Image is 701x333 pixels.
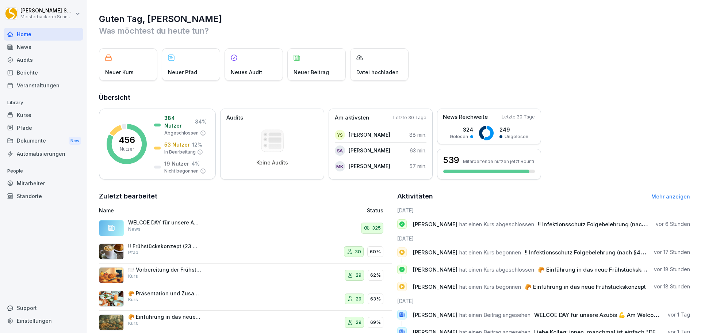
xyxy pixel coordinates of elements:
p: 84 % [195,118,207,125]
p: Pfad [128,249,138,256]
span: [PERSON_NAME] [413,311,457,318]
p: 325 [372,224,381,232]
h6: [DATE] [397,207,690,214]
div: Dokumente [4,134,83,148]
p: 19 Nutzer [164,160,189,167]
p: 🍽️ Vorbereitung der Frühstückskomponenten am Vortag [128,266,201,273]
p: 🥐 Präsentation und Zusammenstellung von Frühstücken [128,290,201,297]
span: [PERSON_NAME] [413,283,457,290]
p: Nutzer [120,146,134,152]
a: Mehr anzeigen [651,193,690,200]
p: vor 1 Tag [668,311,690,318]
p: 384 Nutzer [164,114,193,129]
img: wr9iexfe9rtz8gn9otnyfhnm.png [99,314,124,330]
p: 456 [119,136,135,144]
p: 63% [370,295,381,303]
p: Audits [226,114,243,122]
p: Ungelesen [505,133,528,140]
a: Veranstaltungen [4,79,83,92]
span: 🥐 Einführung in das neue Frühstückskonzept [525,283,646,290]
p: [PERSON_NAME] [349,131,390,139]
p: 57 min. [410,162,426,170]
span: [PERSON_NAME] [413,249,457,256]
h6: [DATE] [397,297,690,305]
p: Neuer Beitrag [294,68,329,76]
p: 4 % [191,160,200,167]
p: vor 6 Stunden [656,220,690,228]
a: Mitarbeiter [4,177,83,190]
p: People [4,165,83,177]
a: Home [4,28,83,41]
p: Abgeschlossen [164,130,199,136]
h3: 539 [443,154,459,166]
img: zo7l6l53g2bwreev80elz8nf.png [99,243,124,260]
p: Neuer Kurs [105,68,134,76]
h2: Zuletzt bearbeitet [99,191,392,201]
p: 324 [450,126,473,133]
a: Standorte [4,190,83,203]
h6: [DATE] [397,235,690,242]
p: 88 min. [409,131,426,139]
p: 62% [370,272,381,279]
p: 63 min. [410,147,426,154]
a: Audits [4,53,83,66]
img: istrl2f5dh89luqdazvnu2w4.png [99,267,124,283]
p: 29 [356,319,361,326]
p: Letzte 30 Tage [393,114,426,121]
p: [PERSON_NAME] [349,162,390,170]
p: In Bearbeitung [164,149,196,155]
p: Mitarbeitende nutzen jetzt Bounti [463,159,534,164]
p: Keine Audits [256,159,288,166]
span: hat einen Kurs begonnen [459,283,521,290]
span: !! Infektionsschutz Folgebelehrung (nach §43 IfSG) [538,221,672,228]
span: [PERSON_NAME] [413,266,457,273]
span: !! Infektionsschutz Folgebelehrung (nach §43 IfSG) [525,249,659,256]
a: 🥐 Präsentation und Zusammenstellung von FrühstückenKurs2963% [99,287,392,311]
h2: Übersicht [99,92,690,103]
a: DokumenteNew [4,134,83,148]
p: vor 18 Stunden [654,266,690,273]
div: YS [335,130,345,140]
p: 12 % [192,141,202,148]
p: Was möchtest du heute tun? [99,25,690,37]
div: SA [335,145,345,156]
a: Berichte [4,66,83,79]
span: [PERSON_NAME] [413,221,457,228]
p: 30 [355,248,361,256]
span: hat einen Kurs abgeschlossen [459,266,534,273]
span: 🥐 Einführung in das neue Frühstückskonzept [538,266,659,273]
p: !! Frühstückskonzept (23 Minuten) [128,243,201,250]
p: 🥐 Einführung in das neue Frühstückskonzept [128,314,201,320]
p: Datei hochladen [356,68,399,76]
div: New [69,137,81,145]
p: News [128,226,141,232]
p: Am aktivsten [335,114,369,122]
p: Meisterbäckerei Schneckenburger [20,14,74,19]
a: !! Frühstückskonzept (23 Minuten)Pfad3060% [99,240,392,264]
span: hat einen Kurs begonnen [459,249,521,256]
p: 53 Nutzer [164,141,190,148]
p: [PERSON_NAME] [349,147,390,154]
p: Kurs [128,273,138,280]
p: 249 [499,126,528,133]
span: hat einen Beitrag angesehen [459,311,530,318]
p: Nicht begonnen [164,168,199,174]
p: 60% [370,248,381,256]
a: Automatisierungen [4,147,83,160]
p: [PERSON_NAME] Schneckenburger [20,8,74,14]
p: Gelesen [450,133,468,140]
a: Einstellungen [4,314,83,327]
h1: Guten Tag, [PERSON_NAME] [99,13,690,25]
p: 29 [356,295,361,303]
p: WELCOE DAY für unsere Azubis 💪 Am Welcome Day für unsere Auszubildenden wurden wichtige Themen ru... [128,219,201,226]
span: hat einen Kurs abgeschlossen [459,221,534,228]
a: News [4,41,83,53]
p: Kurs [128,320,138,327]
p: vor 18 Stunden [654,283,690,290]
